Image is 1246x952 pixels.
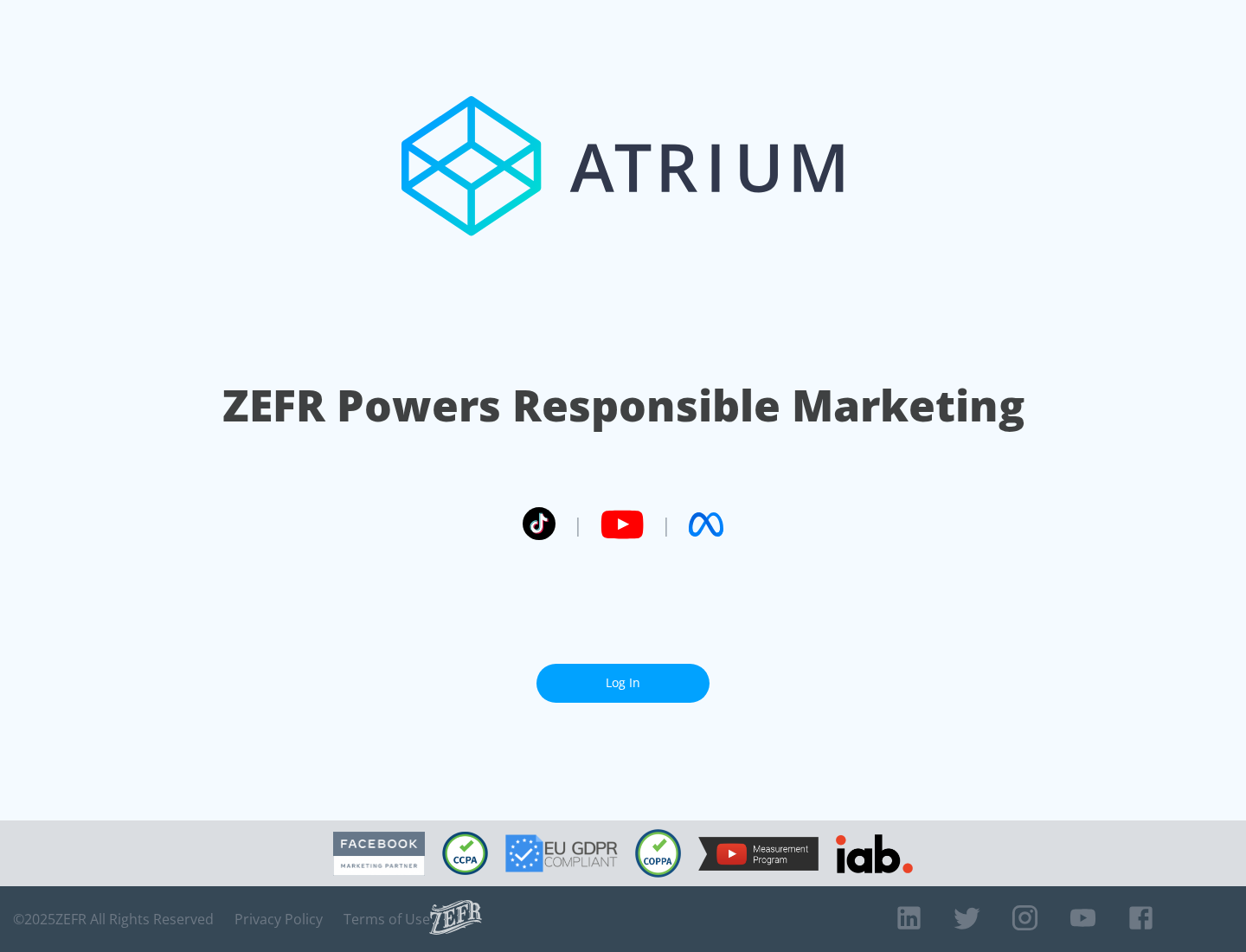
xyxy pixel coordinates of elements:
img: COPPA Compliant [635,829,681,878]
a: Log In [536,664,710,703]
span: | [573,511,583,537]
a: Terms of Use [344,910,430,928]
img: CCPA Compliant [442,832,488,875]
img: Facebook Marketing Partner [333,832,425,876]
span: © 2025 ZEFR All Rights Reserved [13,910,214,928]
img: YouTube Measurement Program [698,837,819,871]
span: | [661,511,671,537]
a: Privacy Policy [234,910,323,928]
img: IAB [836,834,913,873]
h1: ZEFR Powers Responsible Marketing [222,376,1024,435]
img: GDPR Compliant [505,834,618,872]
